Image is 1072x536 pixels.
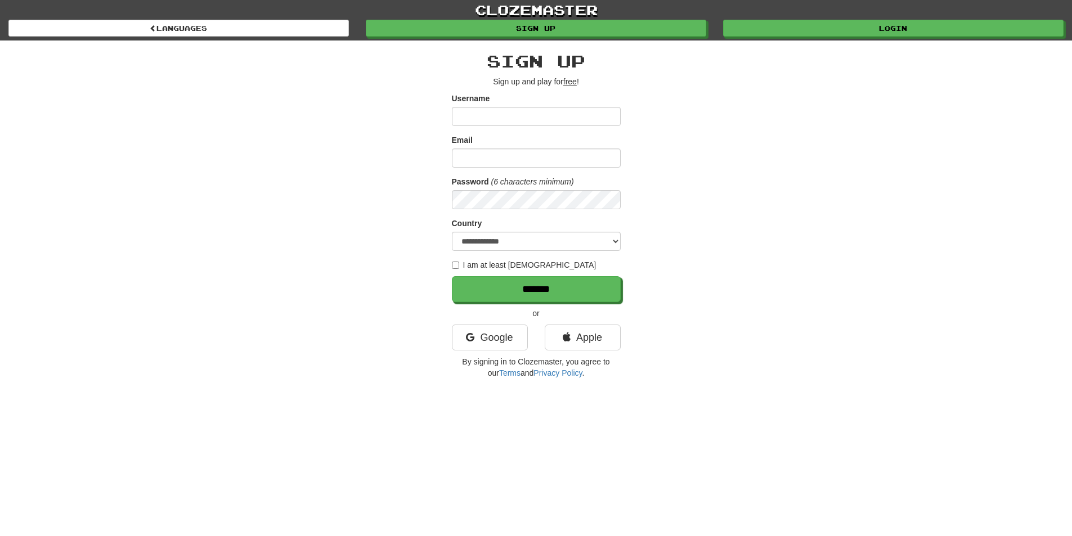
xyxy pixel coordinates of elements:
em: (6 characters minimum) [491,177,574,186]
u: free [563,77,577,86]
a: Google [452,325,528,350]
label: I am at least [DEMOGRAPHIC_DATA] [452,259,596,271]
input: I am at least [DEMOGRAPHIC_DATA] [452,262,459,269]
label: Username [452,93,490,104]
p: By signing in to Clozemaster, you agree to our and . [452,356,621,379]
a: Login [723,20,1064,37]
p: Sign up and play for ! [452,76,621,87]
a: Languages [8,20,349,37]
a: Sign up [366,20,706,37]
label: Password [452,176,489,187]
p: or [452,308,621,319]
label: Country [452,218,482,229]
label: Email [452,134,473,146]
h2: Sign up [452,52,621,70]
a: Apple [545,325,621,350]
a: Privacy Policy [533,368,582,377]
a: Terms [499,368,521,377]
